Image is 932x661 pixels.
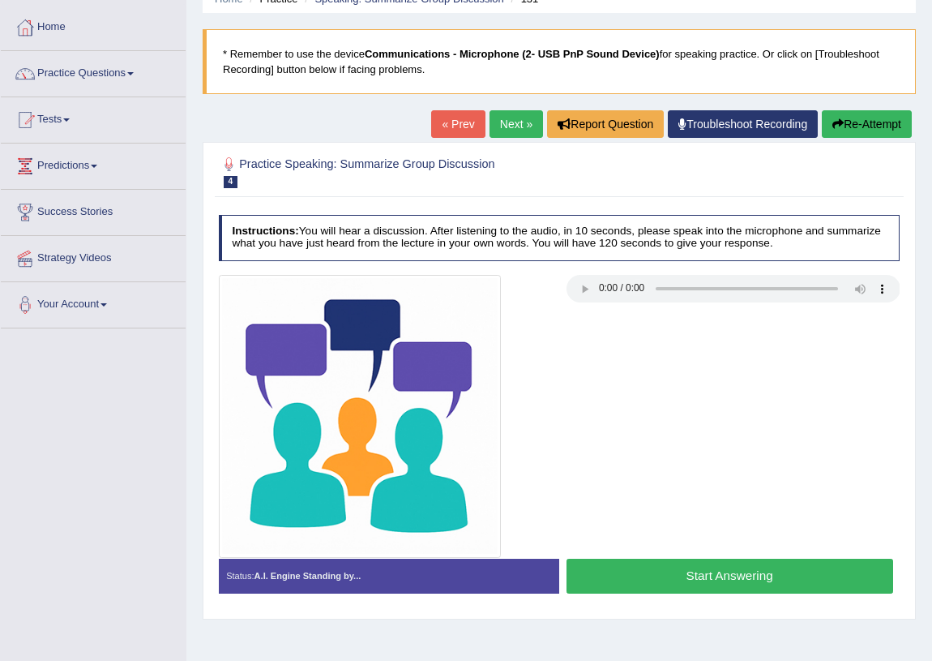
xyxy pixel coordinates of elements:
[547,110,664,138] button: Report Question
[219,559,559,594] div: Status:
[566,559,893,594] button: Start Answering
[1,190,186,230] a: Success Stories
[232,225,298,237] b: Instructions:
[431,110,485,138] a: « Prev
[1,97,186,138] a: Tests
[365,48,660,60] b: Communications - Microphone (2- USB PnP Sound Device)
[1,144,186,184] a: Predictions
[1,5,186,45] a: Home
[203,29,916,94] blockquote: * Remember to use the device for speaking practice. Or click on [Troubleshoot Recording] button b...
[1,282,186,323] a: Your Account
[822,110,912,138] button: Re-Attempt
[219,215,900,261] h4: You will hear a discussion. After listening to the audio, in 10 seconds, please speak into the mi...
[668,110,818,138] a: Troubleshoot Recording
[254,571,361,581] strong: A.I. Engine Standing by...
[490,110,543,138] a: Next »
[1,51,186,92] a: Practice Questions
[219,154,641,188] h2: Practice Speaking: Summarize Group Discussion
[1,236,186,277] a: Strategy Videos
[224,176,238,188] span: 4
